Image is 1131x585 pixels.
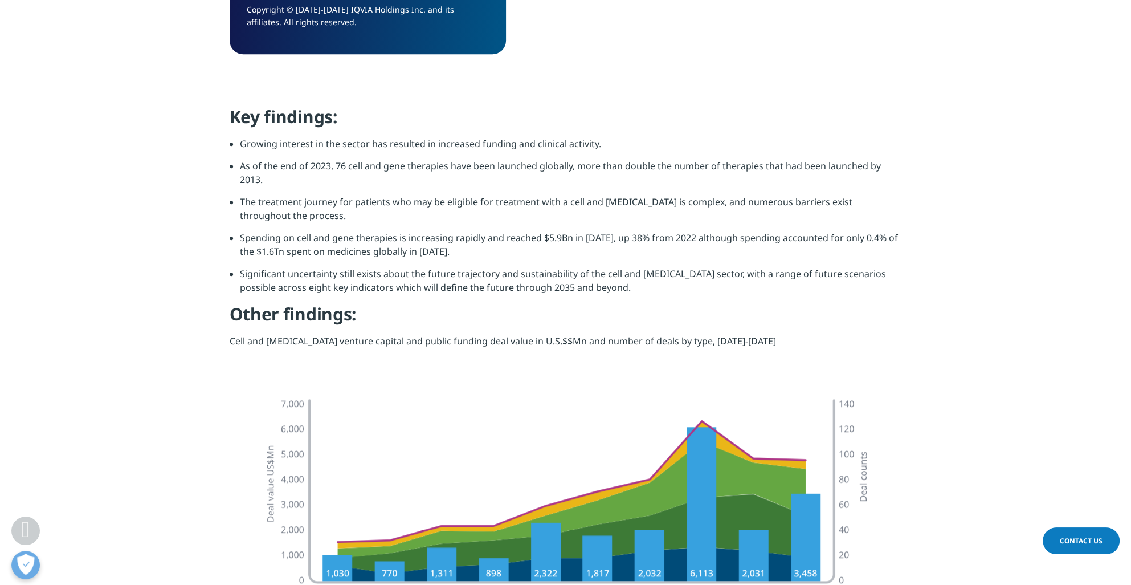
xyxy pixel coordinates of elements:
button: 打开偏好 [11,551,40,579]
li: Significant uncertainty still exists about the future trajectory and sustainability of the cell a... [240,267,902,303]
li: Growing interest in the sector has resulted in increased funding and clinical activity. [240,137,902,159]
h4: Key findings: [230,105,902,137]
li: Spending on cell and gene therapies is increasing rapidly and reached $5.9Bn in [DATE], up 38% fr... [240,231,902,267]
h4: Other findings: [230,303,902,334]
a: Contact Us [1043,527,1120,554]
span: Contact Us [1060,536,1103,546]
li: The treatment journey for patients who may be eligible for treatment with a cell and [MEDICAL_DAT... [240,195,902,231]
li: As of the end of 2023, 76 cell and gene therapies have been launched globally, more than double t... [240,159,902,195]
p: Cell and [MEDICAL_DATA] venture capital and public funding deal value in U.S.$$Mn and number of d... [230,334,902,356]
p: Copyright © [DATE]-[DATE] IQVIA Holdings Inc. and its affiliates. All rights reserved. [247,3,489,37]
